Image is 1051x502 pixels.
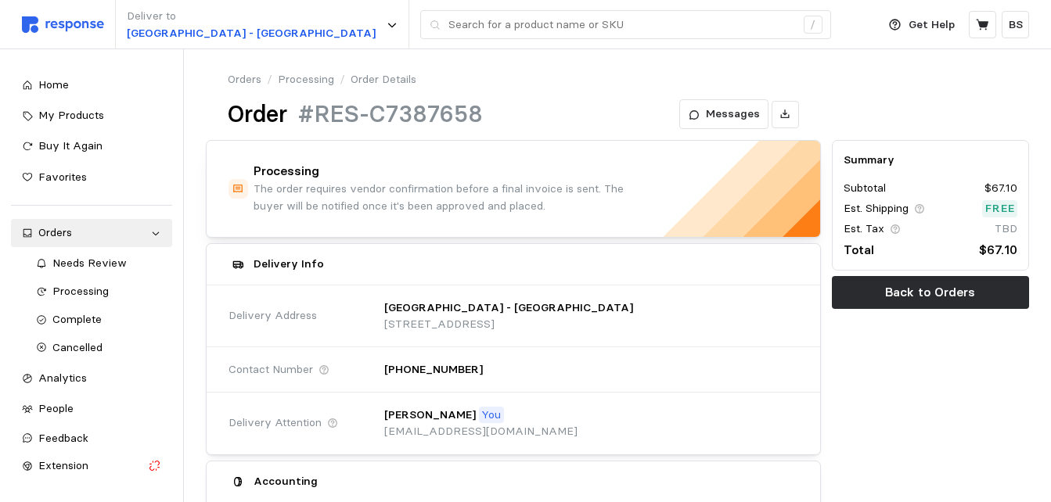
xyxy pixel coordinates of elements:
a: Home [11,71,172,99]
a: Needs Review [25,249,173,278]
span: Extension [38,458,88,472]
div: Orders [38,224,145,242]
div: / [804,16,822,34]
a: Processing [278,71,334,88]
p: [PHONE_NUMBER] [384,361,483,378]
p: Back to Orders [885,282,975,302]
p: [GEOGRAPHIC_DATA] - [GEOGRAPHIC_DATA] [127,25,376,42]
button: Messages [679,99,768,129]
h5: Accounting [254,473,318,489]
p: Get Help [909,16,955,34]
button: Back to Orders [832,276,1029,309]
span: Needs Review [52,256,127,270]
a: Analytics [11,364,172,393]
span: Processing [52,284,109,298]
button: BS [1002,11,1029,38]
p: TBD [995,221,1017,238]
span: Complete [52,312,102,326]
span: Favorites [38,170,87,184]
a: Favorites [11,163,172,192]
span: Delivery Address [229,307,317,325]
a: Complete [25,306,173,334]
p: [STREET_ADDRESS] [384,316,633,333]
span: Cancelled [52,340,103,354]
p: Free [985,200,1015,217]
h5: Delivery Info [254,256,324,272]
p: Messages [706,106,760,123]
a: Processing [25,278,173,306]
p: $67.10 [979,240,1017,260]
p: Est. Tax [844,221,884,238]
a: People [11,395,172,423]
span: Delivery Attention [229,414,322,432]
p: You [481,407,501,424]
button: Extension [11,452,172,480]
span: Home [38,77,69,91]
p: $67.10 [984,180,1017,197]
h5: Summary [844,152,1017,168]
span: Buy It Again [38,138,103,152]
p: / [340,71,345,88]
button: Feedback [11,425,172,453]
a: Orders [228,71,261,88]
button: Get Help [880,10,964,40]
p: / [267,71,272,88]
a: Orders [11,219,172,247]
input: Search for a product name or SKU [448,11,795,39]
p: BS [1009,16,1023,34]
p: Total [844,240,874,260]
span: Contact Number [229,361,313,378]
span: Feedback [38,431,88,445]
img: svg%3e [22,16,104,33]
p: Subtotal [844,180,886,197]
p: [GEOGRAPHIC_DATA] - [GEOGRAPHIC_DATA] [384,299,633,317]
p: The order requires vendor confirmation before a final invoice is sent. The buyer will be notified... [254,181,656,214]
p: Order Details [351,71,416,88]
h1: #RES-C7387658 [298,99,483,130]
h4: Processing [254,163,319,181]
p: [PERSON_NAME] [384,407,476,424]
span: My Products [38,108,104,122]
span: Analytics [38,371,87,385]
span: People [38,401,74,415]
p: Est. Shipping [844,200,909,217]
h1: Order [228,99,287,130]
p: Deliver to [127,8,376,25]
a: My Products [11,102,172,130]
a: Cancelled [25,334,173,362]
p: [EMAIL_ADDRESS][DOMAIN_NAME] [384,423,578,440]
a: Buy It Again [11,132,172,160]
